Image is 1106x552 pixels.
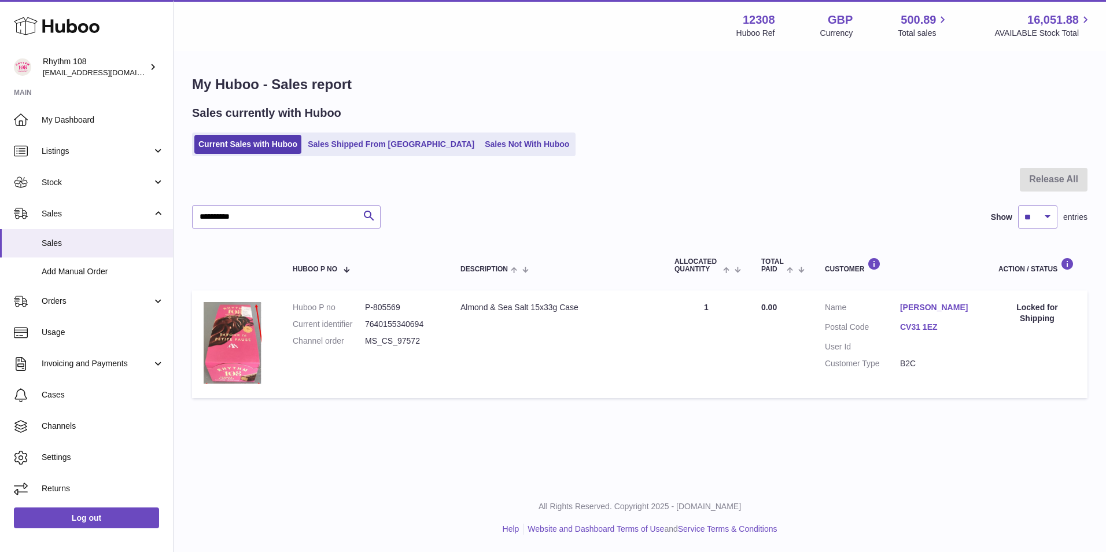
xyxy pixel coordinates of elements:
[14,507,159,528] a: Log out
[743,12,775,28] strong: 12308
[293,336,365,347] dt: Channel order
[998,257,1076,273] div: Action / Status
[674,258,720,273] span: ALLOCATED Quantity
[365,302,437,313] dd: P-805569
[825,302,900,316] dt: Name
[994,28,1092,39] span: AVAILABLE Stock Total
[481,135,573,154] a: Sales Not With Huboo
[42,146,152,157] span: Listings
[42,238,164,249] span: Sales
[998,302,1076,324] div: Locked for Shipping
[42,208,152,219] span: Sales
[528,524,664,533] a: Website and Dashboard Terms of Use
[204,302,261,384] img: 1688048918.JPG
[828,12,853,28] strong: GBP
[365,336,437,347] dd: MS_CS_97572
[825,257,975,273] div: Customer
[994,12,1092,39] a: 16,051.88 AVAILABLE Stock Total
[293,266,337,273] span: Huboo P no
[898,28,949,39] span: Total sales
[304,135,478,154] a: Sales Shipped From [GEOGRAPHIC_DATA]
[900,358,975,369] dd: B2C
[43,56,147,78] div: Rhythm 108
[825,358,900,369] dt: Customer Type
[42,421,164,432] span: Channels
[192,105,341,121] h2: Sales currently with Huboo
[42,266,164,277] span: Add Manual Order
[663,290,750,398] td: 1
[192,75,1087,94] h1: My Huboo - Sales report
[736,28,775,39] div: Huboo Ref
[503,524,519,533] a: Help
[42,296,152,307] span: Orders
[183,501,1097,512] p: All Rights Reserved. Copyright 2025 - [DOMAIN_NAME]
[991,212,1012,223] label: Show
[820,28,853,39] div: Currency
[42,358,152,369] span: Invoicing and Payments
[761,303,777,312] span: 0.00
[678,524,777,533] a: Service Terms & Conditions
[460,266,508,273] span: Description
[365,319,437,330] dd: 7640155340694
[523,524,777,535] li: and
[194,135,301,154] a: Current Sales with Huboo
[14,58,31,76] img: internalAdmin-12308@internal.huboo.com
[1027,12,1079,28] span: 16,051.88
[761,258,784,273] span: Total paid
[293,302,365,313] dt: Huboo P no
[825,341,900,352] dt: User Id
[898,12,949,39] a: 500.89 Total sales
[42,389,164,400] span: Cases
[43,68,170,77] span: [EMAIL_ADDRESS][DOMAIN_NAME]
[1063,212,1087,223] span: entries
[42,483,164,494] span: Returns
[293,319,365,330] dt: Current identifier
[900,322,975,333] a: CV31 1EZ
[901,12,936,28] span: 500.89
[825,322,900,336] dt: Postal Code
[42,327,164,338] span: Usage
[460,302,651,313] div: Almond & Sea Salt 15x33g Case
[42,177,152,188] span: Stock
[900,302,975,313] a: [PERSON_NAME]
[42,115,164,126] span: My Dashboard
[42,452,164,463] span: Settings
